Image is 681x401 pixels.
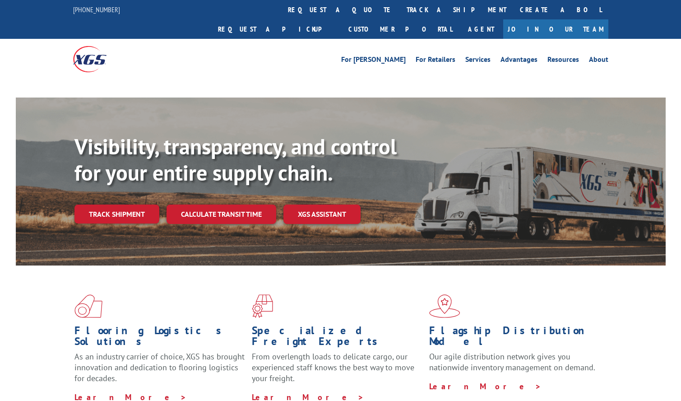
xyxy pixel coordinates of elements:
h1: Specialized Freight Experts [252,325,422,351]
a: About [589,56,608,66]
a: For Retailers [416,56,455,66]
a: Services [465,56,491,66]
a: Request a pickup [211,19,342,39]
a: Resources [547,56,579,66]
span: As an industry carrier of choice, XGS has brought innovation and dedication to flooring logistics... [74,351,245,383]
a: Track shipment [74,205,159,224]
a: XGS ASSISTANT [283,205,361,224]
h1: Flooring Logistics Solutions [74,325,245,351]
img: xgs-icon-focused-on-flooring-red [252,294,273,318]
a: Customer Portal [342,19,459,39]
b: Visibility, transparency, and control for your entire supply chain. [74,132,397,187]
h1: Flagship Distribution Model [429,325,600,351]
img: xgs-icon-flagship-distribution-model-red [429,294,460,318]
img: xgs-icon-total-supply-chain-intelligence-red [74,294,102,318]
a: Agent [459,19,503,39]
span: Our agile distribution network gives you nationwide inventory management on demand. [429,351,595,373]
a: Join Our Team [503,19,608,39]
p: From overlength loads to delicate cargo, our experienced staff knows the best way to move your fr... [252,351,422,392]
a: Learn More > [429,381,542,392]
a: [PHONE_NUMBER] [73,5,120,14]
a: Advantages [500,56,537,66]
a: Calculate transit time [167,205,276,224]
a: For [PERSON_NAME] [341,56,406,66]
